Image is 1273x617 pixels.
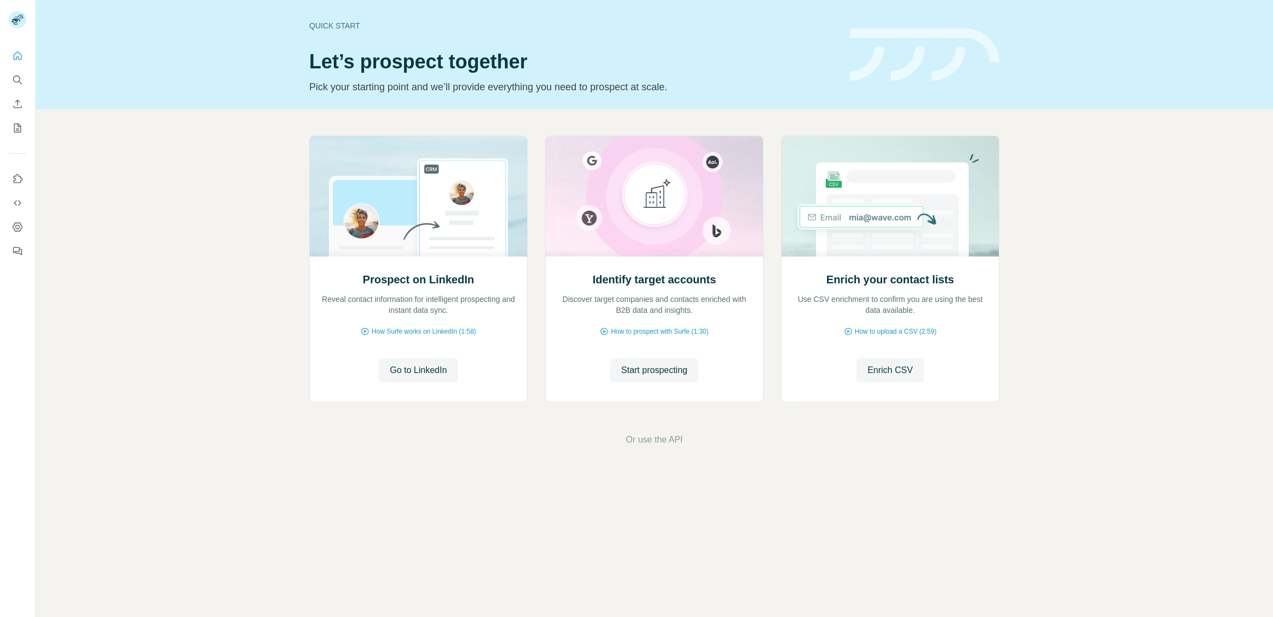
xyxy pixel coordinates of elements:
[626,433,682,446] button: Or use the API
[850,28,999,82] img: banner
[792,294,988,316] p: Use CSV enrichment to confirm you are using the best data available.
[781,136,999,257] img: Enrich your contact lists
[9,94,26,114] button: Enrich CSV
[9,118,26,138] button: My lists
[9,46,26,66] button: Quick start
[9,169,26,189] button: Use Surfe on LinkedIn
[610,358,698,382] button: Start prospecting
[611,327,708,336] span: How to prospect with Surfe (1:30)
[826,272,954,287] h2: Enrich your contact lists
[867,364,913,377] span: Enrich CSV
[309,79,837,95] p: Pick your starting point and we’ll provide everything you need to prospect at scale.
[593,272,716,287] h2: Identify target accounts
[390,364,447,377] span: Go to LinkedIn
[321,294,516,316] p: Reveal contact information for intelligent prospecting and instant data sync.
[309,136,528,257] img: Prospect on LinkedIn
[557,294,752,316] p: Discover target companies and contacts enriched with B2B data and insights.
[372,327,476,336] span: How Surfe works on LinkedIn (1:58)
[9,217,26,237] button: Dashboard
[363,272,474,287] h2: Prospect on LinkedIn
[309,51,837,73] h1: Let’s prospect together
[9,70,26,90] button: Search
[857,358,924,382] button: Enrich CSV
[855,327,936,336] span: How to upload a CSV (2:59)
[9,193,26,213] button: Use Surfe API
[9,241,26,261] button: Feedback
[545,136,763,257] img: Identify target accounts
[309,20,837,31] div: Quick start
[379,358,458,382] button: Go to LinkedIn
[621,364,687,377] span: Start prospecting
